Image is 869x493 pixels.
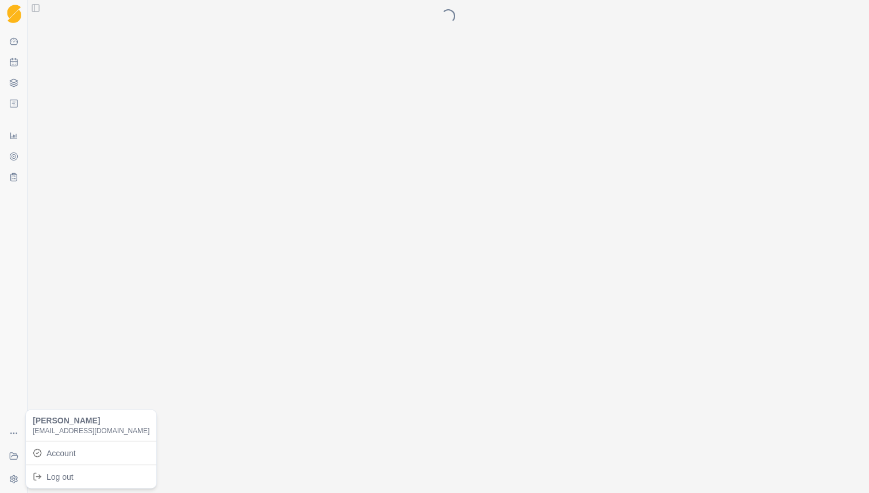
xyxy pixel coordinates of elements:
span: [PERSON_NAME] [33,416,149,426]
div: Log out [28,467,154,486]
img: Logo [7,5,21,24]
span: [EMAIL_ADDRESS][DOMAIN_NAME] [33,426,149,435]
button: Settings [5,470,23,488]
div: Settings [25,410,157,489]
a: Account [28,444,154,462]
